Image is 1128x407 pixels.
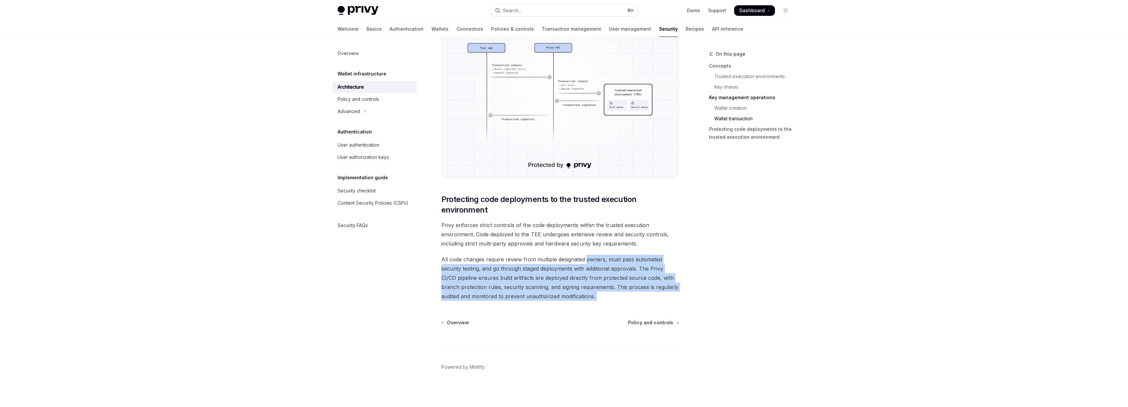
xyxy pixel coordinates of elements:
a: Content Security Policies (CSPs) [332,197,417,209]
span: Protecting code deployments to the trusted execution environment [441,194,679,215]
a: Demo [687,7,700,14]
div: Architecture [338,83,364,91]
button: Toggle Advanced section [332,105,417,117]
a: Key shares [709,82,796,92]
div: Security checklist [338,187,376,195]
span: All code changes require review from multiple designated owners, must pass automated security tes... [441,255,679,301]
span: Overview [447,319,469,326]
div: User authentication [338,141,379,149]
a: Protecting code deployments to the trusted execution environment [709,124,796,142]
div: Search... [503,7,521,15]
div: Security FAQs [338,221,368,229]
a: Recipes [686,21,704,37]
span: ⌘ K [627,8,634,13]
a: API reference [712,21,743,37]
a: Concepts [709,61,796,71]
span: On this page [716,50,745,58]
div: Overview [338,49,359,57]
div: Content Security Policies (CSPs) [338,199,408,207]
div: Policy and controls [338,95,379,103]
a: Basics [367,21,382,37]
a: Policy and controls [332,93,417,105]
a: Transaction management [542,21,601,37]
span: Policy and controls [628,319,673,326]
a: Dashboard [734,5,775,16]
h5: Authentication [338,128,372,136]
img: light logo [338,6,378,15]
h5: Wallet infrastructure [338,70,386,78]
a: Overview [332,47,417,59]
h5: Implementation guide [338,174,388,182]
a: Support [708,7,726,14]
div: User authorization keys [338,153,389,161]
a: Security FAQs [332,219,417,231]
a: User authorization keys [332,151,417,163]
a: Authentication [390,21,424,37]
span: Privy enforces strict controls of the code deployments within the trusted execution environment. ... [441,220,679,248]
div: Advanced [338,107,360,115]
a: Security [659,21,678,37]
span: Dashboard [739,7,765,14]
a: Architecture [332,81,417,93]
a: Welcome [338,21,359,37]
a: Connectors [456,21,483,37]
a: Trusted execution environments [709,71,796,82]
a: Wallets [431,21,449,37]
a: Overview [442,319,469,326]
a: User management [609,21,651,37]
a: User authentication [332,139,417,151]
a: Key management operations [709,92,796,103]
a: Wallet transaction [709,113,796,124]
a: Wallet creation [709,103,796,113]
a: Policy and controls [628,319,678,326]
button: Open search [490,5,638,16]
img: Transaction flow [444,10,676,175]
a: Policies & controls [491,21,534,37]
a: Security checklist [332,185,417,197]
a: Powered by Mintlify [441,364,485,370]
button: Toggle dark mode [780,5,791,16]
